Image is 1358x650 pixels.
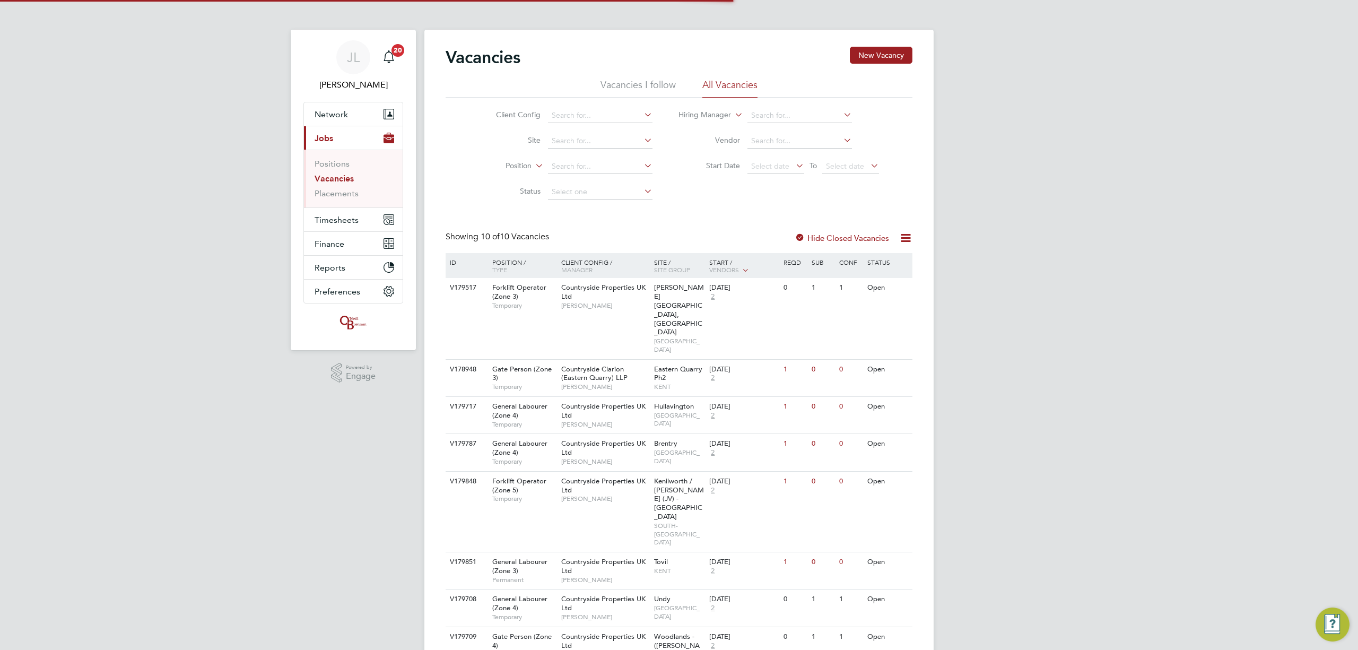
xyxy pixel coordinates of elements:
span: To [806,159,820,172]
span: Timesheets [315,215,359,225]
div: 0 [809,397,837,417]
span: 2 [709,604,716,613]
div: 1 [781,472,808,491]
span: [GEOGRAPHIC_DATA] [654,604,704,620]
span: General Labourer (Zone 4) [492,594,547,612]
span: Select date [826,161,864,171]
span: General Labourer (Zone 3) [492,557,547,575]
li: All Vacancies [702,79,758,98]
input: Search for... [548,134,652,149]
div: Open [865,552,911,572]
span: [PERSON_NAME] [561,576,649,584]
div: V179851 [447,552,484,572]
div: 1 [781,434,808,454]
div: 0 [781,627,808,647]
div: [DATE] [709,558,778,567]
div: [DATE] [709,439,778,448]
span: [PERSON_NAME] [561,383,649,391]
input: Search for... [747,134,852,149]
span: Temporary [492,457,556,466]
span: Type [492,265,507,274]
span: KENT [654,567,704,575]
div: 0 [809,434,837,454]
button: Preferences [304,280,403,303]
div: [DATE] [709,595,778,604]
span: Forklift Operator (Zone 3) [492,283,546,301]
div: [DATE] [709,632,778,642]
div: 0 [837,397,864,417]
div: Start / [707,253,781,280]
button: New Vacancy [850,47,912,64]
span: Eastern Quarry Ph2 [654,365,702,383]
label: Vendor [679,135,740,145]
span: Network [315,109,348,119]
div: Site / [651,253,707,279]
input: Select one [548,185,652,200]
nav: Main navigation [291,30,416,350]
span: Countryside Properties UK Ltd [561,632,646,650]
span: Countryside Properties UK Ltd [561,594,646,612]
label: Site [480,135,541,145]
label: Position [471,161,532,171]
span: Jordan Lee [303,79,403,91]
span: General Labourer (Zone 4) [492,402,547,420]
span: 2 [709,448,716,457]
div: [DATE] [709,402,778,411]
span: Countryside Properties UK Ltd [561,402,646,420]
div: 1 [809,590,837,609]
button: Finance [304,232,403,255]
span: Tovil [654,557,668,566]
span: Countryside Properties UK Ltd [561,476,646,495]
span: Site Group [654,265,690,274]
div: 1 [837,590,864,609]
button: Network [304,102,403,126]
a: Vacancies [315,174,354,184]
button: Timesheets [304,208,403,231]
span: Temporary [492,613,556,621]
div: Open [865,434,911,454]
div: 1 [837,278,864,298]
span: Countryside Properties UK Ltd [561,283,646,301]
span: [PERSON_NAME] [561,301,649,310]
label: Hide Closed Vacancies [795,233,889,243]
span: Select date [751,161,789,171]
div: [DATE] [709,477,778,486]
div: V179787 [447,434,484,454]
div: Showing [446,231,551,242]
span: General Labourer (Zone 4) [492,439,547,457]
input: Search for... [747,108,852,123]
span: Reports [315,263,345,273]
span: Gate Person (Zone 4) [492,632,552,650]
div: V179709 [447,627,484,647]
a: 20 [378,40,399,74]
span: JL [347,50,360,64]
div: 0 [809,472,837,491]
div: 0 [781,278,808,298]
div: 0 [781,590,808,609]
span: Powered by [346,363,376,372]
div: 1 [781,360,808,379]
span: [GEOGRAPHIC_DATA] [654,337,704,353]
label: Start Date [679,161,740,170]
span: Temporary [492,301,556,310]
div: Open [865,590,911,609]
div: Open [865,472,911,491]
div: V179848 [447,472,484,491]
div: ID [447,253,484,271]
label: Client Config [480,110,541,119]
div: [DATE] [709,283,778,292]
span: 2 [709,292,716,301]
div: 1 [781,552,808,572]
span: Permanent [492,576,556,584]
span: 10 Vacancies [481,231,549,242]
div: 0 [837,434,864,454]
span: [PERSON_NAME] [561,495,649,503]
a: JL[PERSON_NAME] [303,40,403,91]
div: 1 [809,278,837,298]
img: oneillandbrennan-logo-retina.png [338,314,369,331]
div: Conf [837,253,864,271]
span: [PERSON_NAME] [561,613,649,621]
button: Engage Resource Center [1316,608,1350,642]
div: 0 [837,360,864,379]
a: Go to home page [303,314,403,331]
